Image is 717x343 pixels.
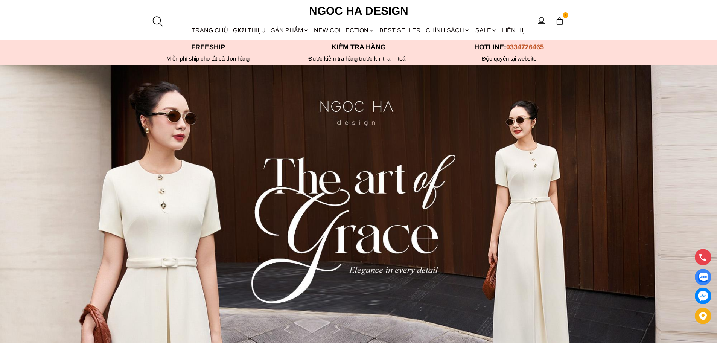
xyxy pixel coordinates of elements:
[695,288,711,304] a: messenger
[473,20,499,40] a: SALE
[133,43,283,51] p: Freeship
[283,55,434,62] p: Được kiểm tra hàng trước khi thanh toán
[698,273,708,282] img: Display image
[302,2,415,20] a: Ngoc Ha Design
[231,20,268,40] a: GIỚI THIỆU
[563,12,569,18] span: 1
[268,20,311,40] div: SẢN PHẨM
[311,20,377,40] a: NEW COLLECTION
[695,269,711,285] a: Display image
[133,55,283,62] div: Miễn phí ship cho tất cả đơn hàng
[377,20,423,40] a: BEST SELLER
[506,43,544,51] span: 0334726465
[434,55,585,62] h6: Độc quyền tại website
[332,43,386,51] font: Kiểm tra hàng
[423,20,473,40] div: Chính sách
[189,20,231,40] a: TRANG CHỦ
[556,17,564,25] img: img-CART-ICON-ksit0nf1
[434,43,585,51] p: Hotline:
[499,20,528,40] a: LIÊN HỆ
